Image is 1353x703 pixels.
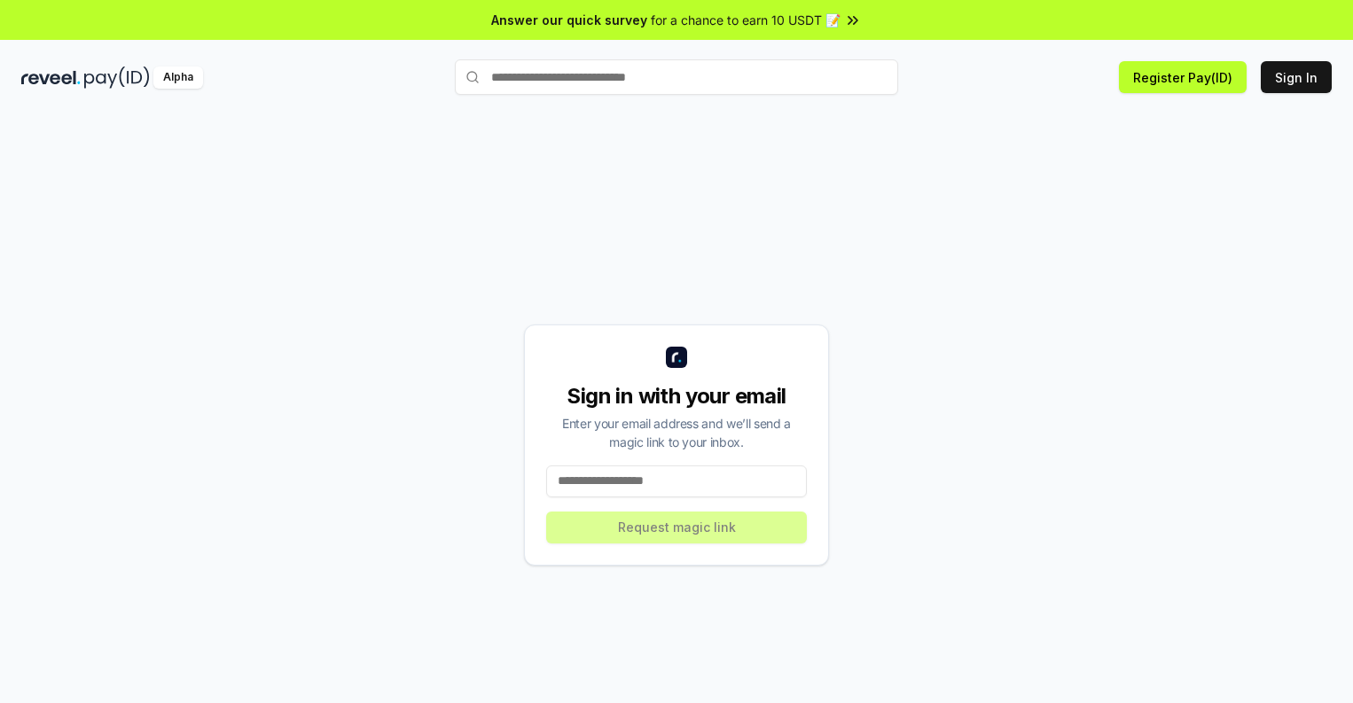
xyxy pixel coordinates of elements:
button: Sign In [1261,61,1332,93]
img: reveel_dark [21,66,81,89]
button: Register Pay(ID) [1119,61,1247,93]
span: Answer our quick survey [491,11,647,29]
span: for a chance to earn 10 USDT 📝 [651,11,841,29]
img: pay_id [84,66,150,89]
div: Enter your email address and we’ll send a magic link to your inbox. [546,414,807,451]
div: Sign in with your email [546,382,807,410]
img: logo_small [666,347,687,368]
div: Alpha [153,66,203,89]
